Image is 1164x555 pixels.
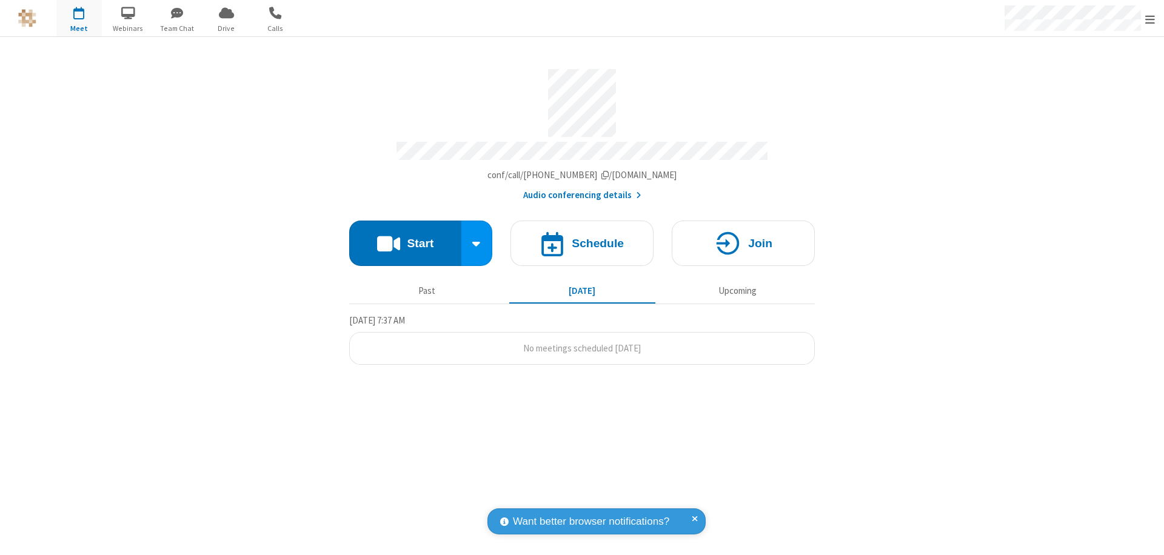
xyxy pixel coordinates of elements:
[572,238,624,249] h4: Schedule
[349,313,815,365] section: Today's Meetings
[510,221,654,266] button: Schedule
[354,279,500,302] button: Past
[155,23,200,34] span: Team Chat
[664,279,811,302] button: Upcoming
[349,221,461,266] button: Start
[487,169,677,181] span: Copy my meeting room link
[349,314,405,326] span: [DATE] 7:37 AM
[105,23,151,34] span: Webinars
[487,168,677,182] button: Copy my meeting room linkCopy my meeting room link
[253,23,298,34] span: Calls
[56,23,102,34] span: Meet
[204,23,249,34] span: Drive
[461,221,493,266] div: Start conference options
[18,9,36,27] img: QA Selenium DO NOT DELETE OR CHANGE
[748,238,772,249] h4: Join
[407,238,433,249] h4: Start
[523,188,641,202] button: Audio conferencing details
[523,342,641,354] span: No meetings scheduled [DATE]
[509,279,655,302] button: [DATE]
[349,60,815,202] section: Account details
[672,221,815,266] button: Join
[513,514,669,530] span: Want better browser notifications?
